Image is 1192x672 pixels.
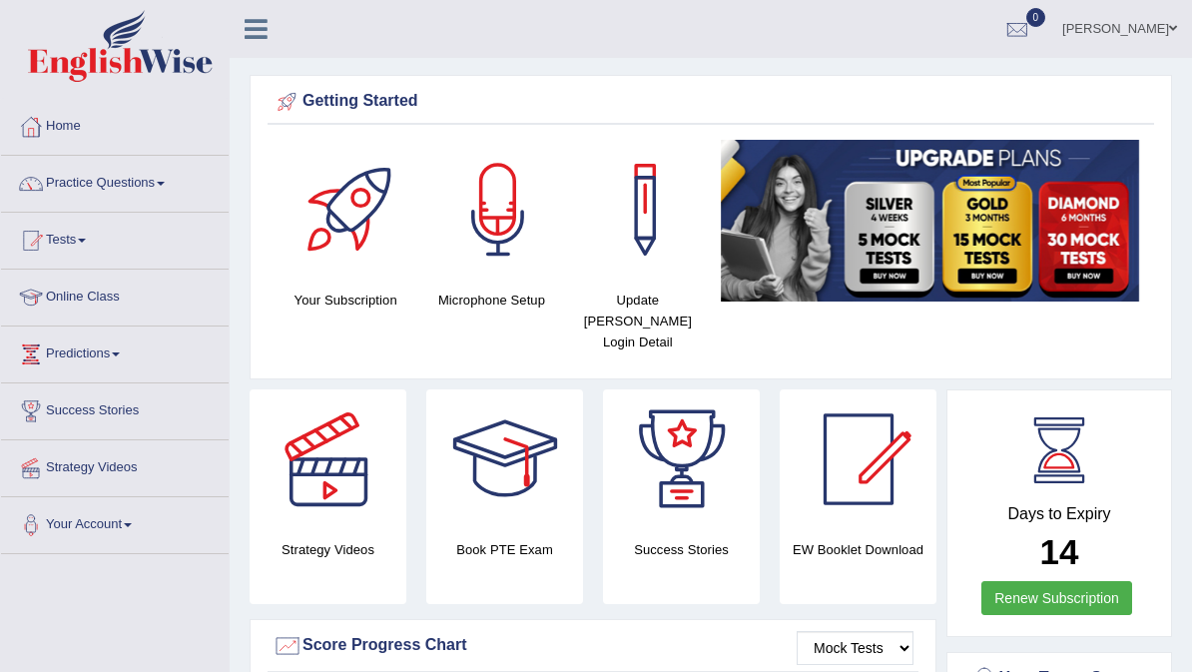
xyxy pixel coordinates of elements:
[969,505,1149,523] h4: Days to Expiry
[250,539,406,560] h4: Strategy Videos
[981,581,1132,615] a: Renew Subscription
[1,327,229,376] a: Predictions
[273,631,913,661] div: Score Progress Chart
[1,497,229,547] a: Your Account
[428,290,554,311] h4: Microphone Setup
[1040,532,1079,571] b: 14
[780,539,936,560] h4: EW Booklet Download
[1,99,229,149] a: Home
[273,87,1149,117] div: Getting Started
[575,290,701,352] h4: Update [PERSON_NAME] Login Detail
[1,440,229,490] a: Strategy Videos
[1,156,229,206] a: Practice Questions
[1026,8,1046,27] span: 0
[1,383,229,433] a: Success Stories
[1,270,229,320] a: Online Class
[283,290,408,311] h4: Your Subscription
[603,539,760,560] h4: Success Stories
[721,140,1139,302] img: small5.jpg
[426,539,583,560] h4: Book PTE Exam
[1,213,229,263] a: Tests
